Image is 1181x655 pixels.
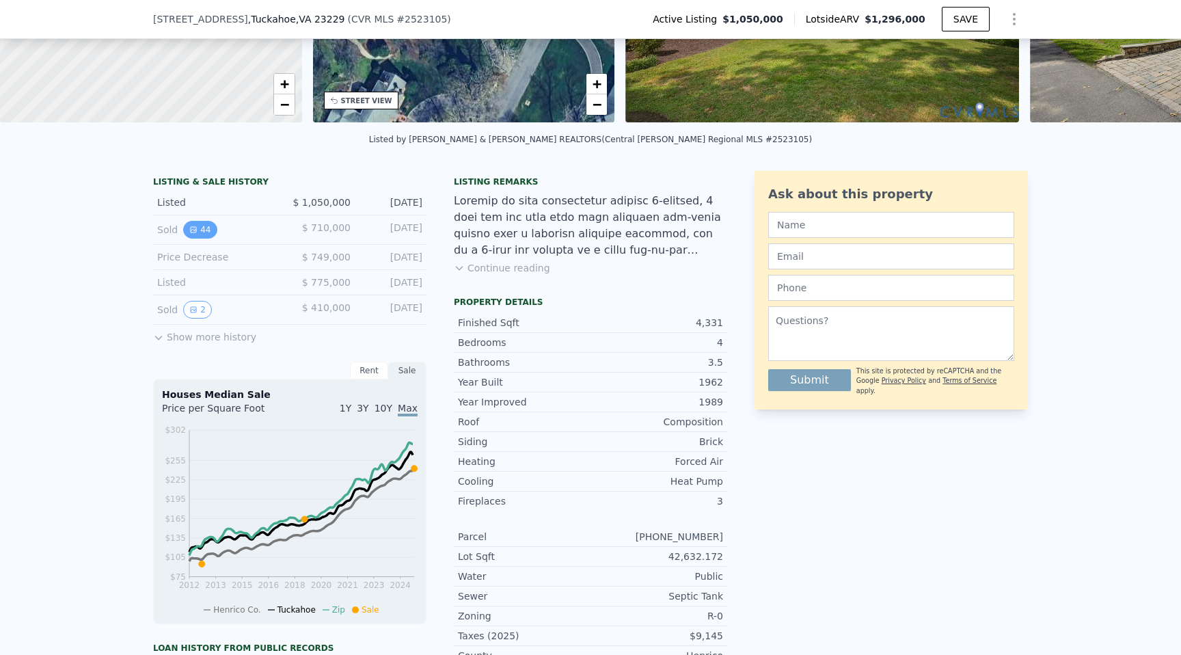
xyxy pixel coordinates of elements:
[302,252,351,263] span: $ 749,000
[153,12,248,26] span: [STREET_ADDRESS]
[768,185,1014,204] div: Ask about this property
[332,605,345,615] span: Zip
[396,14,447,25] span: # 2523105
[454,176,727,187] div: Listing remarks
[593,96,601,113] span: −
[258,580,279,590] tspan: 2016
[153,176,426,190] div: LISTING & SALE HISTORY
[179,580,200,590] tspan: 2012
[590,550,723,563] div: 42,632.172
[362,276,422,289] div: [DATE]
[458,375,590,389] div: Year Built
[165,456,186,466] tspan: $255
[311,580,332,590] tspan: 2020
[590,629,723,643] div: $9,145
[183,221,217,239] button: View historical data
[369,135,812,144] div: Listed by [PERSON_NAME] & [PERSON_NAME] REALTORS (Central [PERSON_NAME] Regional MLS #2523105)
[153,325,256,344] button: Show more history
[341,96,392,106] div: STREET VIEW
[165,552,186,562] tspan: $105
[274,94,295,115] a: Zoom out
[882,377,926,384] a: Privacy Policy
[280,75,288,92] span: +
[454,261,550,275] button: Continue reading
[157,250,279,264] div: Price Decrease
[590,316,723,330] div: 4,331
[458,589,590,603] div: Sewer
[458,530,590,544] div: Parcel
[362,301,422,319] div: [DATE]
[590,356,723,369] div: 3.5
[362,221,422,239] div: [DATE]
[768,243,1014,269] input: Email
[458,336,590,349] div: Bedrooms
[348,12,451,26] div: ( )
[153,643,426,654] div: Loan history from public records
[590,455,723,468] div: Forced Air
[590,609,723,623] div: R-0
[213,605,260,615] span: Henrico Co.
[362,196,422,209] div: [DATE]
[362,605,379,615] span: Sale
[590,435,723,449] div: Brick
[586,74,607,94] a: Zoom in
[350,362,388,379] div: Rent
[293,197,351,208] span: $ 1,050,000
[458,316,590,330] div: Finished Sqft
[458,435,590,449] div: Siding
[357,403,368,414] span: 3Y
[302,302,351,313] span: $ 410,000
[284,580,306,590] tspan: 2018
[593,75,601,92] span: +
[302,277,351,288] span: $ 775,000
[162,401,290,423] div: Price per Square Foot
[362,250,422,264] div: [DATE]
[165,494,186,504] tspan: $195
[590,494,723,508] div: 3
[768,212,1014,238] input: Name
[458,415,590,429] div: Roof
[590,395,723,409] div: 1989
[170,572,186,582] tspan: $75
[768,369,851,391] button: Submit
[157,301,279,319] div: Sold
[390,580,411,590] tspan: 2024
[388,362,426,379] div: Sale
[454,193,727,258] div: Loremip do sita consectetur adipisc 6-elitsed, 4 doei tem inc utla etdo magn aliquaen adm-venia q...
[458,609,590,623] div: Zoning
[586,94,607,115] a: Zoom out
[165,533,186,543] tspan: $135
[454,297,727,308] div: Property details
[183,301,212,319] button: View historical data
[351,14,394,25] span: CVR MLS
[458,494,590,508] div: Fireplaces
[590,570,723,583] div: Public
[590,415,723,429] div: Composition
[337,580,358,590] tspan: 2021
[280,96,288,113] span: −
[296,14,345,25] span: , VA 23229
[722,12,783,26] span: $1,050,000
[458,356,590,369] div: Bathrooms
[274,74,295,94] a: Zoom in
[942,7,990,31] button: SAVE
[590,589,723,603] div: Septic Tank
[458,570,590,583] div: Water
[398,403,418,416] span: Max
[364,580,385,590] tspan: 2023
[590,530,723,544] div: [PHONE_NUMBER]
[302,222,351,233] span: $ 710,000
[157,196,279,209] div: Listed
[162,388,418,401] div: Houses Median Sale
[590,474,723,488] div: Heat Pump
[165,475,186,485] tspan: $225
[458,629,590,643] div: Taxes (2025)
[458,455,590,468] div: Heating
[157,276,279,289] div: Listed
[856,366,1014,396] div: This site is protected by reCAPTCHA and the Google and apply.
[865,14,925,25] span: $1,296,000
[458,474,590,488] div: Cooling
[458,395,590,409] div: Year Improved
[165,514,186,524] tspan: $165
[653,12,722,26] span: Active Listing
